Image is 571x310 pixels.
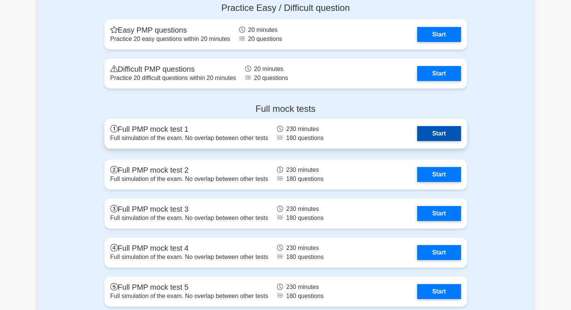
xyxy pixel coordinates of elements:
[104,104,467,114] h4: Full mock tests
[417,126,461,141] a: Start
[417,284,461,299] a: Start
[417,167,461,182] a: Start
[417,66,461,81] a: Start
[417,206,461,221] a: Start
[417,27,461,42] a: Start
[104,3,467,14] h4: Practice Easy / Difficult question
[417,245,461,260] a: Start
